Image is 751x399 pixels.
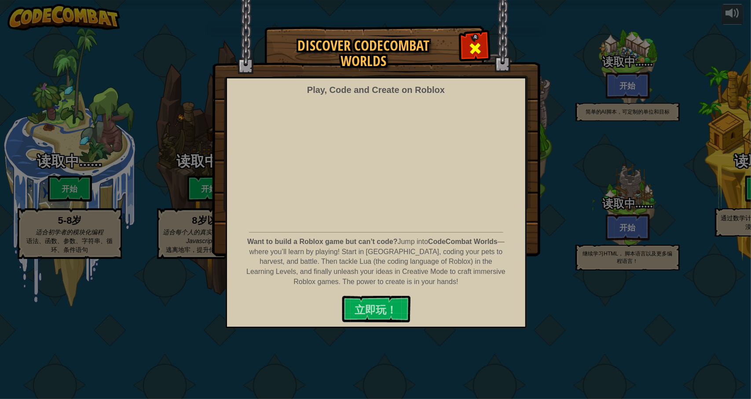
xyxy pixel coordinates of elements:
[247,238,398,245] strong: Want to build a Roblox game but can’t code?
[274,38,454,69] h1: Discover CodeCombat Worlds
[245,237,506,287] p: Jump into — where you’ll learn by playing! Start in [GEOGRAPHIC_DATA], coding your pets to harves...
[342,296,410,322] button: 立即玩！
[428,238,498,245] strong: CodeCombat Worlds
[355,303,397,317] span: 立即玩！
[307,84,445,96] div: Play, Code and Create on Roblox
